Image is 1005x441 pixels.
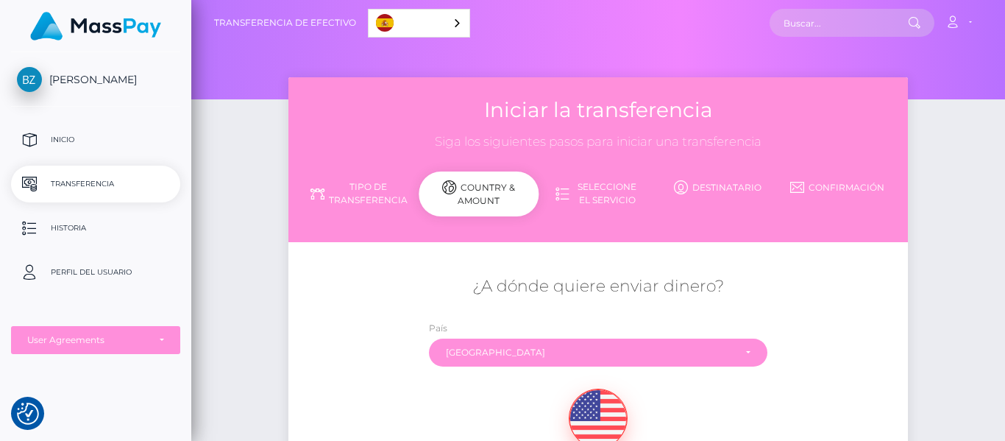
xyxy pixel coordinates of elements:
a: Inicio [11,121,180,158]
span: [PERSON_NAME] [11,73,180,86]
h5: ¿A dónde quiere enviar dinero? [299,275,897,298]
a: Transferencia de efectivo [214,7,356,38]
h3: Iniciar la transferencia [299,96,897,124]
a: Transferencia [11,166,180,202]
a: Perfil del usuario [11,254,180,291]
h3: Siga los siguientes pasos para iniciar una transferencia [299,133,897,151]
div: Language [368,9,470,38]
p: Perfil del usuario [17,261,174,283]
button: Argentina [429,339,768,367]
div: Country & Amount [419,172,539,216]
label: País [429,322,447,335]
a: Destinatario [658,174,777,200]
button: Consent Preferences [17,403,39,425]
a: Seleccione el servicio [539,174,658,213]
aside: Language selected: Español [368,9,470,38]
button: User Agreements [11,326,180,354]
p: Inicio [17,129,174,151]
p: Transferencia [17,173,174,195]
a: Historia [11,210,180,247]
img: MassPay [30,12,161,40]
a: Tipo de transferencia [299,174,419,213]
p: Historia [17,217,174,239]
img: Revisit consent button [17,403,39,425]
div: User Agreements [27,334,148,346]
div: [GEOGRAPHIC_DATA] [446,347,734,359]
input: Buscar... [770,9,908,37]
a: Confirmación [777,174,896,200]
a: Español [369,10,469,37]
